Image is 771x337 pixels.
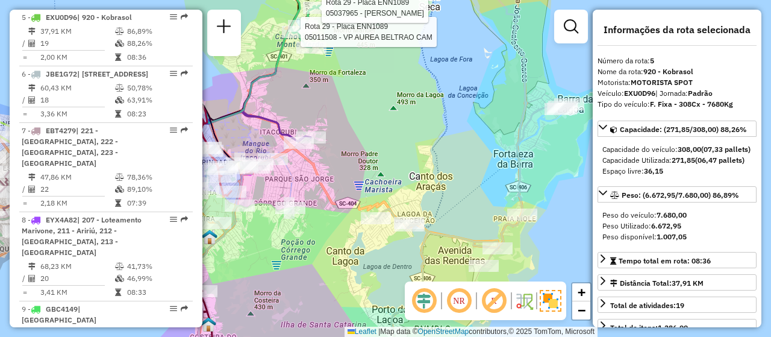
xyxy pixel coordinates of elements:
[602,231,752,242] div: Peso disponível:
[170,13,177,20] em: Opções
[212,14,236,42] a: Nova sessão e pesquisa
[619,256,711,265] span: Tempo total em rota: 08:36
[126,51,187,63] td: 08:36
[126,25,187,37] td: 86,89%
[678,145,701,154] strong: 308,00
[602,210,687,219] span: Peso do veículo:
[514,291,534,310] img: Fluxo de ruas
[170,70,177,77] em: Opções
[445,286,473,315] span: Ocultar NR
[126,197,187,209] td: 07:39
[201,317,216,332] img: FAD - Pirajubae
[578,303,585,318] span: −
[28,186,36,193] i: Total de Atividades
[540,290,561,312] img: Exibir/Ocultar setores
[345,327,598,337] div: Map data © contributors,© 2025 TomTom, Microsoft
[202,229,217,245] img: Ilha Centro
[610,278,704,289] div: Distância Total:
[28,263,36,270] i: Distância Total
[40,272,114,285] td: 20
[644,166,663,175] strong: 36,15
[598,205,757,247] div: Peso: (6.672,95/7.680,00) 86,89%
[672,279,704,288] span: 37,91 KM
[77,69,148,78] span: | [STREET_ADDRESS]
[126,94,187,106] td: 63,91%
[602,166,752,177] div: Espaço livre:
[181,13,188,20] em: Rota exportada
[40,37,114,49] td: 19
[610,301,684,310] span: Total de atividades:
[40,94,114,106] td: 18
[46,69,77,78] span: JBE1G72
[695,156,744,165] strong: (06,47 pallets)
[115,263,124,270] i: % de utilização do peso
[572,301,590,320] a: Zoom out
[624,89,655,98] strong: EXU0D96
[598,121,757,137] a: Capacidade: (271,85/308,00) 88,26%
[22,126,118,168] span: 7 -
[115,84,124,92] i: % de utilização do peso
[672,156,695,165] strong: 271,85
[598,55,757,66] div: Número da rota:
[655,89,713,98] span: | Jornada:
[410,286,439,315] span: Ocultar deslocamento
[598,66,757,77] div: Nome da rota:
[28,96,36,104] i: Total de Atividades
[631,78,693,87] strong: MOTORISTA SPOT
[115,289,121,296] i: Tempo total em rota
[620,125,747,134] span: Capacidade: (271,85/308,00) 88,26%
[40,260,114,272] td: 68,23 KM
[28,84,36,92] i: Distância Total
[22,69,148,78] span: 6 -
[602,155,752,166] div: Capacidade Utilizada:
[115,186,124,193] i: % de utilização da cubagem
[115,96,124,104] i: % de utilização da cubagem
[658,323,688,332] strong: 1.286,00
[643,67,693,76] strong: 920 - Kobrasol
[598,252,757,268] a: Tempo total em rota: 08:36
[657,210,687,219] strong: 7.680,00
[28,275,36,282] i: Total de Atividades
[622,191,739,200] span: Peso: (6.672,95/7.680,00) 86,89%
[40,25,114,37] td: 37,91 KM
[22,215,142,257] span: 8 -
[40,286,114,298] td: 3,41 KM
[378,327,380,336] span: |
[115,110,121,118] i: Tempo total em rota
[598,88,757,99] div: Veículo:
[610,323,688,333] div: Total de itens:
[46,126,76,135] span: EBT4279
[170,216,177,223] em: Opções
[348,327,376,336] a: Leaflet
[126,183,187,195] td: 89,10%
[115,275,124,282] i: % de utilização da cubagem
[181,70,188,77] em: Rota exportada
[170,127,177,134] em: Opções
[688,89,713,98] strong: Padrão
[559,14,583,39] a: Exibir filtros
[181,216,188,223] em: Rota exportada
[126,37,187,49] td: 88,26%
[22,272,28,285] td: /
[572,283,590,301] a: Zoom in
[170,305,177,312] em: Opções
[598,77,757,88] div: Motorista:
[40,197,114,209] td: 2,18 KM
[115,40,124,47] i: % de utilização da cubagem
[650,99,733,109] strong: F. Fixa - 308Cx - 7680Kg
[650,56,654,65] strong: 5
[40,183,114,195] td: 22
[126,108,187,120] td: 08:23
[22,197,28,209] td: =
[28,174,36,181] i: Distância Total
[46,215,77,224] span: EYX4A82
[598,99,757,110] div: Tipo do veículo:
[181,127,188,134] em: Rota exportada
[598,139,757,181] div: Capacidade: (271,85/308,00) 88,26%
[598,24,757,36] h4: Informações da rota selecionada
[126,286,187,298] td: 08:33
[115,174,124,181] i: % de utilização do peso
[126,272,187,285] td: 46,99%
[578,285,585,300] span: +
[657,232,687,241] strong: 1.007,05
